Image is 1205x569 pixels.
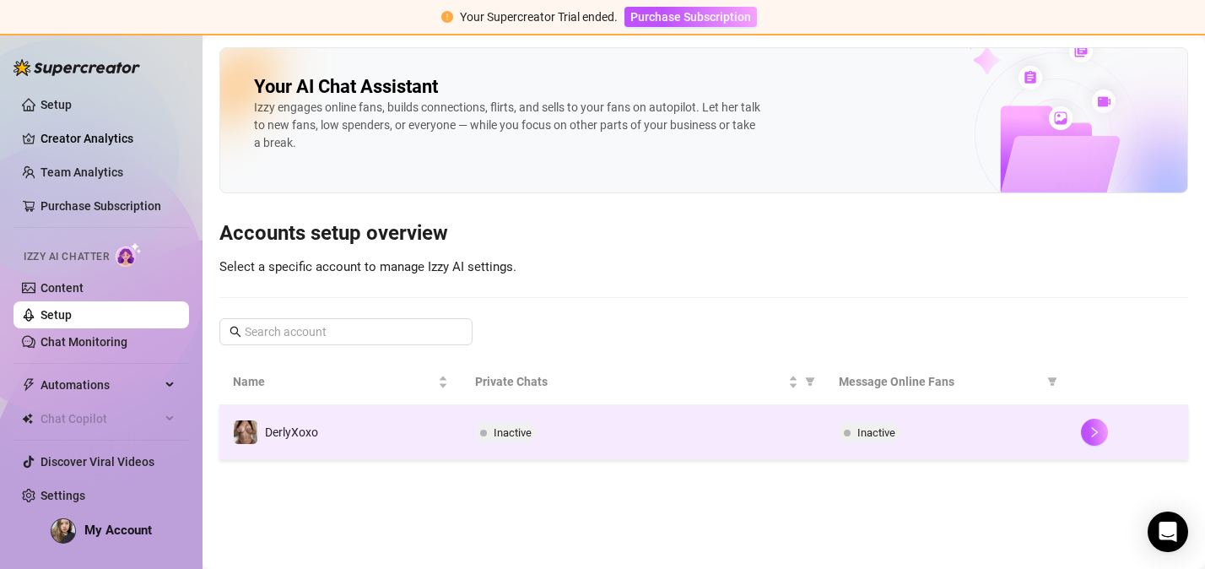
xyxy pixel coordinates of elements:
img: AI Chatter [116,242,142,267]
a: Team Analytics [41,165,123,179]
span: Select a specific account to manage Izzy AI settings. [219,259,516,274]
div: Open Intercom Messenger [1148,512,1188,552]
a: Settings [41,489,85,502]
img: ai-chatter-content-library-cLFOSyPT.png [926,20,1187,192]
span: exclamation-circle [441,11,453,23]
a: Discover Viral Videos [41,455,154,469]
span: thunderbolt [22,378,35,392]
span: Name [233,372,435,391]
span: filter [805,377,815,387]
span: Chat Copilot [41,405,160,432]
span: Inactive [857,426,895,439]
button: right [1081,419,1108,446]
span: Private Chats [475,372,785,391]
button: Purchase Subscription [624,7,757,27]
span: right [1089,426,1100,438]
a: Creator Analytics [41,125,176,152]
span: search [230,326,241,338]
div: Izzy engages online fans, builds connections, flirts, and sells to your fans on autopilot. Let he... [254,99,760,152]
span: DerlyXoxo [265,425,318,439]
span: Automations [41,371,160,398]
span: Inactive [494,426,532,439]
a: Chat Monitoring [41,335,127,349]
span: filter [1047,377,1057,387]
a: Setup [41,98,72,111]
h2: Your AI Chat Assistant [254,75,438,99]
a: Purchase Subscription [41,199,161,213]
a: Purchase Subscription [624,10,757,24]
span: Izzy AI Chatter [24,249,109,265]
a: Content [41,281,84,295]
img: DerlyXoxo [234,420,257,444]
img: logo-BBDzfeDw.svg [14,59,140,76]
a: Setup [41,308,72,322]
img: Chat Copilot [22,413,33,425]
span: My Account [84,523,152,538]
span: filter [1044,369,1061,394]
img: ACg8ocKKtocywuSPLTOjirRWX6gkd-TjNkrPBRbQm0tsak9vNv-ExdQ=s96-c [51,519,75,543]
th: Private Chats [462,359,825,405]
span: filter [802,369,819,394]
h3: Accounts setup overview [219,220,1188,247]
th: Name [219,359,462,405]
span: Message Online Fans [839,372,1040,391]
span: Purchase Subscription [630,10,751,24]
span: Your Supercreator Trial ended. [460,10,618,24]
input: Search account [245,322,449,341]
